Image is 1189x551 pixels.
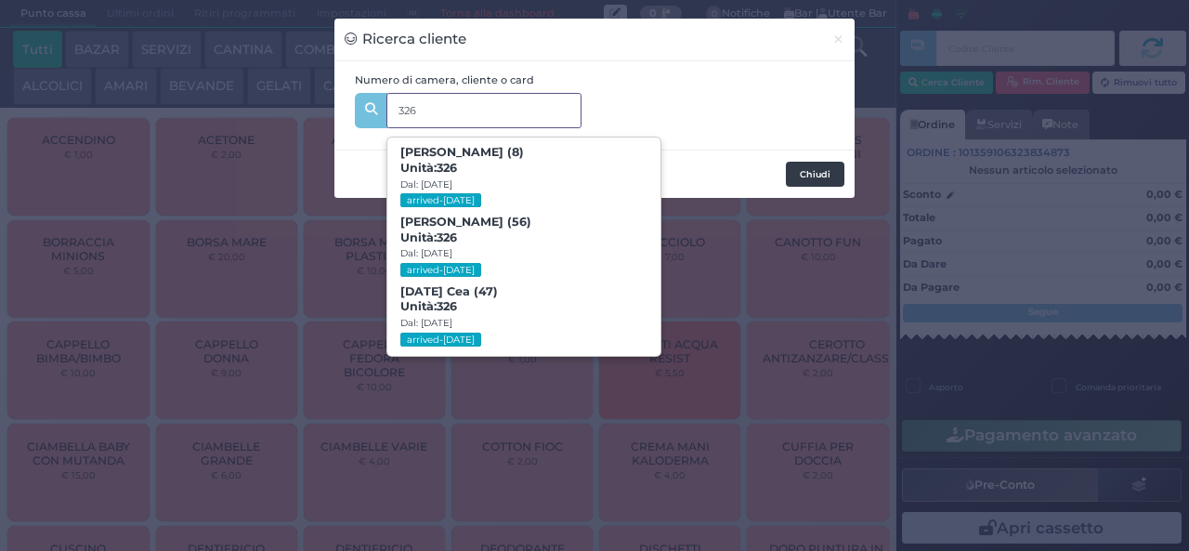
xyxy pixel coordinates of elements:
b: [DATE] Cea (47) [400,284,498,314]
strong: 326 [437,230,457,244]
small: arrived-[DATE] [400,193,480,207]
span: Unità: [400,230,457,246]
span: Unità: [400,299,457,315]
b: [PERSON_NAME] (8) [400,145,524,175]
span: Unità: [400,161,457,177]
button: Chiudi [822,19,855,60]
h3: Ricerca cliente [345,29,466,50]
small: arrived-[DATE] [400,333,480,347]
button: Chiudi [786,162,844,188]
small: Dal: [DATE] [400,178,452,190]
b: [PERSON_NAME] (56) [400,215,531,244]
label: Numero di camera, cliente o card [355,72,534,88]
span: × [832,29,844,49]
small: Dal: [DATE] [400,247,452,259]
small: arrived-[DATE] [400,263,480,277]
input: Es. 'Mario Rossi', '220' o '108123234234' [386,93,581,128]
small: Dal: [DATE] [400,317,452,329]
strong: 326 [437,299,457,313]
strong: 326 [437,161,457,175]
